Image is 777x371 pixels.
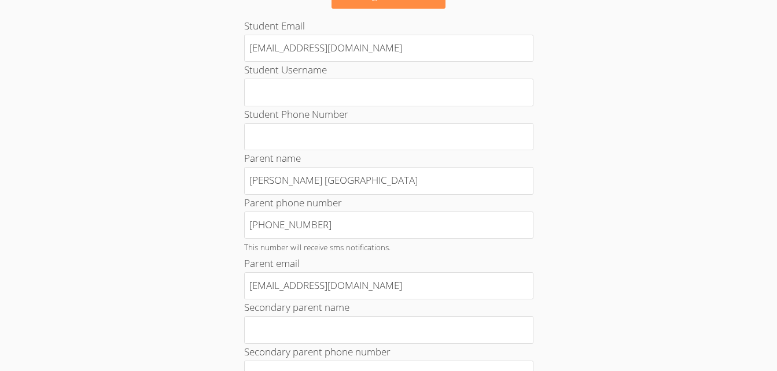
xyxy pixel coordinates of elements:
[244,107,348,121] label: Student Phone Number
[244,63,327,76] label: Student Username
[244,257,300,270] label: Parent email
[244,242,391,253] small: This number will receive sms notifications.
[244,151,301,165] label: Parent name
[244,19,305,32] label: Student Email
[244,345,391,358] label: Secondary parent phone number
[244,196,342,209] label: Parent phone number
[244,300,349,314] label: Secondary parent name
